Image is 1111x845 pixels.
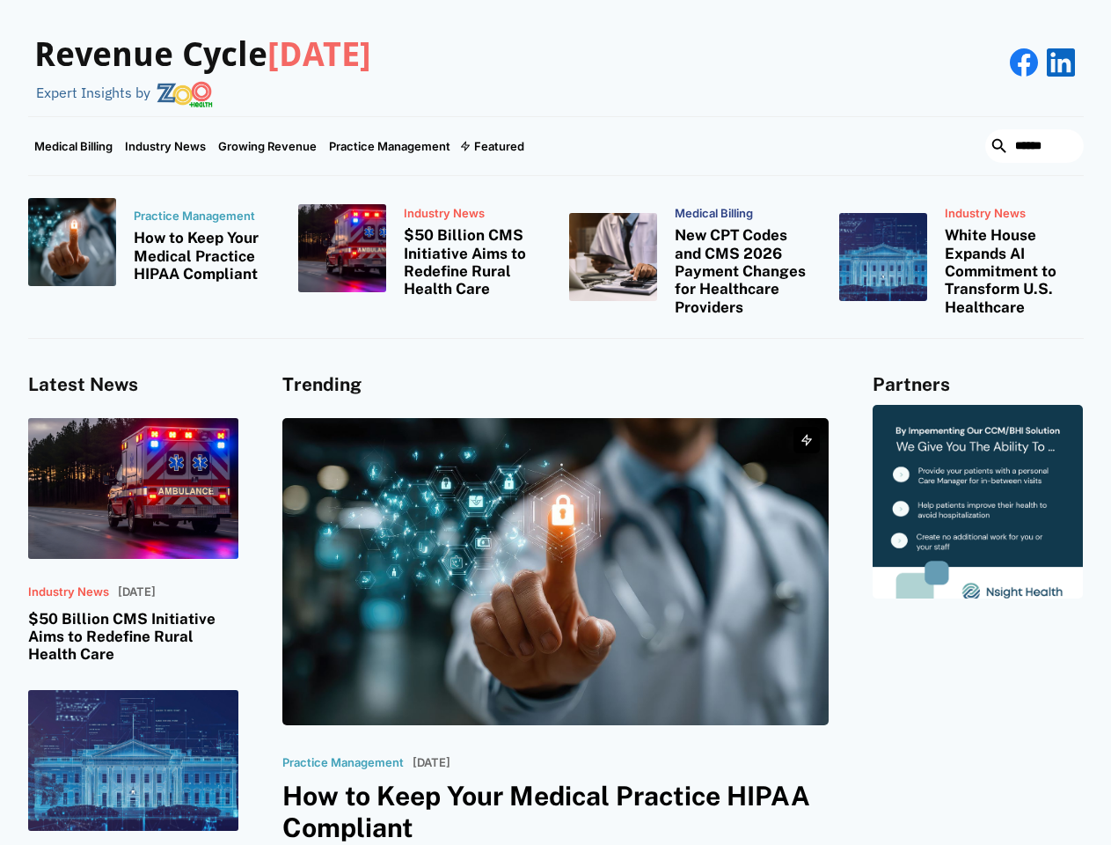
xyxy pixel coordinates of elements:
[323,117,457,175] a: Practice Management
[119,117,212,175] a: Industry News
[298,198,543,298] a: Industry News$50 Billion CMS Initiative Aims to Redefine Rural Health Care
[945,207,1084,221] p: Industry News
[282,780,830,843] h3: How to Keep Your Medical Practice HIPAA Compliant
[569,198,814,317] a: Medical BillingNew CPT Codes and CMS 2026 Payment Changes for Healthcare Providers
[413,756,450,770] p: [DATE]
[675,226,814,316] h3: New CPT Codes and CMS 2026 Payment Changes for Healthcare Providers
[28,18,371,107] a: Revenue Cycle[DATE]Expert Insights by
[28,374,238,396] h4: Latest News
[457,117,530,175] div: Featured
[28,418,238,664] a: Industry News[DATE]$50 Billion CMS Initiative Aims to Redefine Rural Health Care
[404,226,543,298] h3: $50 Billion CMS Initiative Aims to Redefine Rural Health Care
[873,374,1083,396] h4: Partners
[212,117,323,175] a: Growing Revenue
[282,374,830,396] h4: Trending
[34,35,371,76] h3: Revenue Cycle
[28,585,109,599] p: Industry News
[474,139,524,153] div: Featured
[839,198,1084,317] a: Industry NewsWhite House Expands AI Commitment to Transform U.S. Healthcare
[28,610,238,664] h3: $50 Billion CMS Initiative Aims to Redefine Rural Health Care
[28,117,119,175] a: Medical Billing
[36,84,150,101] div: Expert Insights by
[28,198,273,286] a: Practice ManagementHow to Keep Your Medical Practice HIPAA Compliant
[404,207,543,221] p: Industry News
[675,207,814,221] p: Medical Billing
[945,226,1084,316] h3: White House Expands AI Commitment to Transform U.S. Healthcare
[267,35,371,74] span: [DATE]
[118,585,156,599] p: [DATE]
[134,229,273,283] h3: How to Keep Your Medical Practice HIPAA Compliant
[134,209,273,224] p: Practice Management
[282,756,404,770] p: Practice Management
